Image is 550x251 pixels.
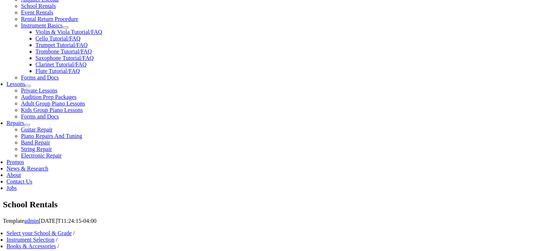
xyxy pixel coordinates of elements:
[3,199,547,211] h1: School Rentals
[6,4,31,9] span: Thumbnails
[39,218,96,224] span: [DATE]T11:24:15-04:00
[56,237,57,243] span: /
[35,61,87,68] a: Clarinet Tutorial/FAQ
[35,48,92,55] a: Trombone Tutorial/FAQ
[21,100,85,107] a: Adult Group Piano Lessons
[3,10,437,69] a: Page 1
[35,68,80,74] a: Flute Tutorial/FAQ
[7,165,48,172] a: News & Research
[21,113,59,120] a: Forms and Docs
[38,4,77,9] span: Document Outline
[81,3,114,10] button: Attachments
[35,35,81,42] a: Cello Tutorial/FAQ
[3,199,547,211] section: Page Title Bar
[24,124,30,126] button: Open submenu of Repairs
[63,26,68,29] button: Open submenu of Instrument Basics
[35,3,80,10] button: Document Outline
[73,230,74,236] span: /
[7,81,25,87] a: Lessons
[3,69,437,128] a: Page 2
[35,29,102,35] a: Violin & Viola Tutorial/FAQ
[35,55,94,61] a: Saxophone Tutorial/FAQ
[21,139,50,146] a: Band Repair
[7,178,33,185] a: Contact Us
[7,230,72,236] a: Select your School & Grade
[21,107,83,113] a: Kids Group Piano Lessons
[7,237,55,243] a: Instrument Selection
[21,133,82,139] a: Piano Repairs And Tuning
[21,74,59,81] a: Forms and Docs
[21,87,57,94] a: Private Lessons
[24,218,39,224] a: admin
[7,172,21,178] a: About
[3,218,24,224] span: Template
[21,94,77,100] a: Audition Prep Packages
[21,22,63,29] a: Instrument Basics
[21,3,56,9] a: School Rentals
[21,16,78,22] a: Rental Return Procedure
[7,243,56,249] a: Books & Accessories
[21,9,53,16] a: Event Rentals
[35,42,88,48] a: Trumpet Tutorial/FAQ
[3,3,34,10] button: Thumbnails
[21,126,53,133] a: Guitar Repair
[25,85,31,87] button: Open submenu of Lessons
[84,4,111,9] span: Attachments
[7,120,24,126] a: Repairs
[7,185,17,191] a: Jobs
[7,159,24,165] a: Promos
[21,152,61,159] a: Electronic Repair
[57,243,59,249] span: /
[21,146,52,152] a: String Repair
